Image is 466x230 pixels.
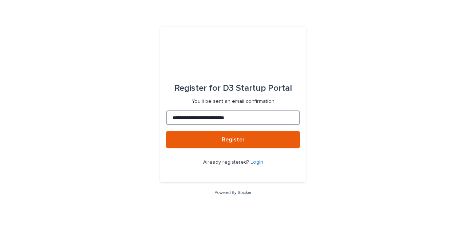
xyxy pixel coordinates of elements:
[166,131,300,148] button: Register
[222,137,245,143] span: Register
[192,98,275,105] p: You'll be sent an email confirmation
[203,160,250,165] span: Already registered?
[174,78,292,98] div: D3 Startup Portal
[250,160,263,165] a: Login
[174,84,221,93] span: Register for
[214,190,251,195] a: Powered By Stacker
[209,44,257,66] img: q0dI35fxT46jIlCv2fcp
